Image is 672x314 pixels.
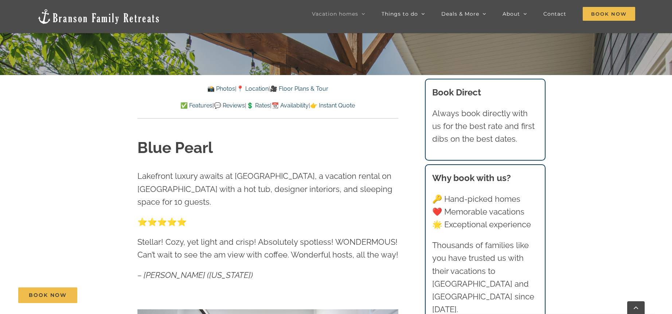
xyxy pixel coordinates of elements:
[137,236,398,261] p: Stellar! Cozy, yet light and crisp! Absolutely spotless! WONDERMOUS! Can’t wait to see the am vie...
[503,7,527,21] a: About
[441,7,486,21] a: Deals & More
[312,7,365,21] a: Vacation homes
[18,287,77,303] a: Book Now
[137,270,253,280] em: – [PERSON_NAME] ([US_STATE])
[441,11,479,16] span: Deals & More
[137,171,392,206] span: Lakefront luxury awaits at [GEOGRAPHIC_DATA], a vacation rental on [GEOGRAPHIC_DATA] with a hot t...
[207,85,235,92] a: 📸 Photos
[137,137,398,159] h1: Blue Pearl
[432,107,539,146] p: Always book directly with us for the best rate and first dibs on the best dates.
[312,7,635,21] nav: Main Menu Sticky
[180,102,212,109] a: ✅ Features
[137,216,398,228] p: ⭐️⭐️⭐️⭐️⭐️
[543,7,566,21] a: Contact
[382,7,425,21] a: Things to do
[432,86,539,99] h3: Book Direct
[137,84,398,94] p: | |
[583,7,635,21] span: Book Now
[432,172,539,185] h3: Why book with us?
[312,11,358,16] span: Vacation homes
[29,292,67,298] span: Book Now
[270,85,328,92] a: 🎥 Floor Plans & Tour
[37,8,160,25] img: Branson Family Retreats Logo
[246,102,270,109] a: 💲 Rates
[432,193,539,231] p: 🔑 Hand-picked homes ❤️ Memorable vacations 🌟 Exceptional experience
[271,102,309,109] a: 📆 Availability
[214,102,245,109] a: 💬 Reviews
[137,101,398,110] p: | | | |
[310,102,355,109] a: 👉 Instant Quote
[503,11,520,16] span: About
[543,11,566,16] span: Contact
[382,11,418,16] span: Things to do
[237,85,269,92] a: 📍 Location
